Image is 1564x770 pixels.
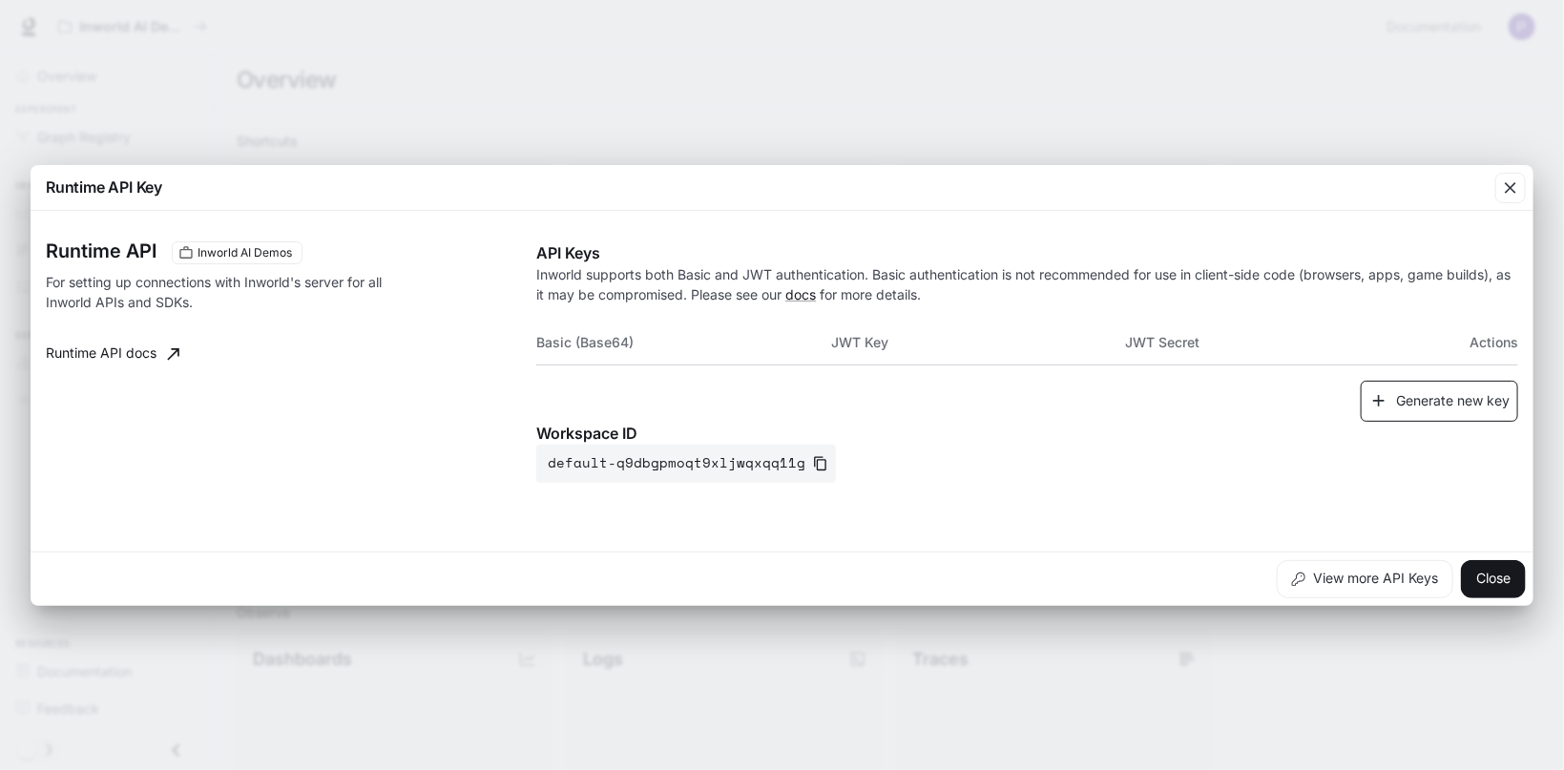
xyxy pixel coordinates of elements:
[831,320,1126,365] th: JWT Key
[1461,560,1526,598] button: Close
[46,176,162,198] p: Runtime API Key
[536,241,1518,264] p: API Keys
[536,264,1518,304] p: Inworld supports both Basic and JWT authentication. Basic authentication is not recommended for u...
[536,422,1518,445] p: Workspace ID
[46,272,403,312] p: For setting up connections with Inworld's server for all Inworld APIs and SDKs.
[785,286,816,302] a: docs
[536,320,831,365] th: Basic (Base64)
[1361,381,1518,422] button: Generate new key
[1126,320,1421,365] th: JWT Secret
[1420,320,1518,365] th: Actions
[46,241,156,260] h3: Runtime API
[190,244,300,261] span: Inworld AI Demos
[172,241,302,264] div: These keys will apply to your current workspace only
[536,445,836,483] button: default-q9dbgpmoqt9xljwqxqq11g
[38,335,187,373] a: Runtime API docs
[1277,560,1453,598] button: View more API Keys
